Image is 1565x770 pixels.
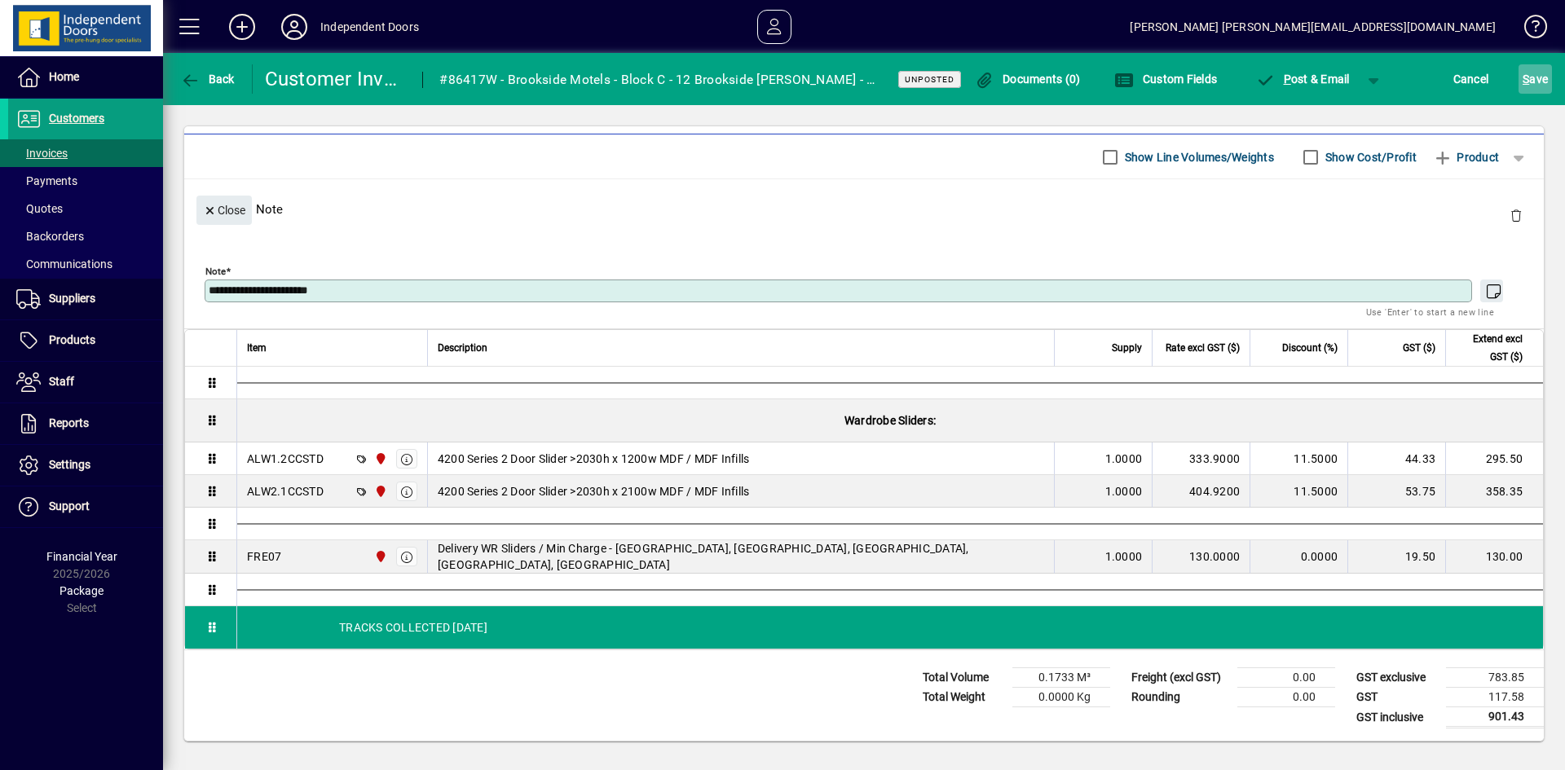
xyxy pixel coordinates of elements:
[1012,688,1110,707] td: 0.0000 Kg
[203,197,245,224] span: Close
[438,339,487,357] span: Description
[8,250,163,278] a: Communications
[8,57,163,98] a: Home
[184,179,1544,239] div: Note
[1347,540,1445,574] td: 19.50
[16,174,77,187] span: Payments
[1523,73,1529,86] span: S
[216,12,268,42] button: Add
[1110,64,1221,94] button: Custom Fields
[16,257,112,271] span: Communications
[180,73,235,86] span: Back
[163,64,253,94] app-page-header-button: Back
[1166,339,1240,357] span: Rate excl GST ($)
[915,668,1012,688] td: Total Volume
[8,139,163,167] a: Invoices
[1105,548,1143,565] span: 1.0000
[1012,668,1110,688] td: 0.1733 M³
[905,74,954,85] span: Unposted
[1446,688,1544,707] td: 117.58
[16,202,63,215] span: Quotes
[49,458,90,471] span: Settings
[176,64,239,94] button: Back
[8,362,163,403] a: Staff
[8,403,163,444] a: Reports
[438,540,1044,573] span: Delivery WR Sliders / Min Charge - [GEOGRAPHIC_DATA], [GEOGRAPHIC_DATA], [GEOGRAPHIC_DATA], [GEOG...
[265,66,407,92] div: Customer Invoice
[8,486,163,527] a: Support
[60,584,104,597] span: Package
[1445,475,1543,508] td: 358.35
[247,451,324,467] div: ALW1.2CCSTD
[1123,668,1237,688] td: Freight (excl GST)
[1237,668,1335,688] td: 0.00
[1433,144,1499,170] span: Product
[1512,3,1545,56] a: Knowledge Base
[247,339,267,357] span: Item
[49,499,90,513] span: Support
[370,482,389,500] span: Christchurch
[975,73,1081,86] span: Documents (0)
[1105,451,1143,467] span: 1.0000
[1456,330,1523,366] span: Extend excl GST ($)
[16,230,84,243] span: Backorders
[1348,688,1446,707] td: GST
[1162,548,1240,565] div: 130.0000
[1237,688,1335,707] td: 0.00
[16,147,68,160] span: Invoices
[1122,149,1274,165] label: Show Line Volumes/Weights
[49,112,104,125] span: Customers
[1162,483,1240,499] div: 404.9200
[1403,339,1435,357] span: GST ($)
[8,222,163,250] a: Backorders
[438,451,750,467] span: 4200 Series 2 Door Slider >2030h x 1200w MDF / MDF Infills
[1446,707,1544,728] td: 901.43
[1425,143,1507,172] button: Product
[49,375,74,388] span: Staff
[1453,66,1489,92] span: Cancel
[915,688,1012,707] td: Total Weight
[1445,540,1543,574] td: 130.00
[1497,196,1536,235] button: Delete
[196,196,252,225] button: Close
[370,548,389,565] span: Christchurch
[268,12,320,42] button: Profile
[1348,668,1446,688] td: GST exclusive
[8,445,163,486] a: Settings
[1250,475,1347,508] td: 11.5000
[8,195,163,222] a: Quotes
[1445,442,1543,475] td: 295.50
[1282,339,1338,357] span: Discount (%)
[49,70,79,83] span: Home
[1523,66,1548,92] span: ave
[49,333,95,346] span: Products
[1247,64,1358,94] button: Post & Email
[237,606,1543,649] div: TRACKS COLLECTED [DATE]
[237,399,1543,442] div: Wardrobe Sliders:
[370,450,389,468] span: Christchurch
[1130,14,1496,40] div: [PERSON_NAME] [PERSON_NAME][EMAIL_ADDRESS][DOMAIN_NAME]
[49,292,95,305] span: Suppliers
[1123,688,1237,707] td: Rounding
[1114,73,1217,86] span: Custom Fields
[1446,668,1544,688] td: 783.85
[1255,73,1350,86] span: ost & Email
[8,279,163,319] a: Suppliers
[438,483,750,499] span: 4200 Series 2 Door Slider >2030h x 2100w MDF / MDF Infills
[1284,73,1291,86] span: P
[49,416,89,429] span: Reports
[205,266,226,277] mat-label: Note
[1366,302,1494,321] mat-hint: Use 'Enter' to start a new line
[1250,540,1347,574] td: 0.0000
[1347,442,1445,475] td: 44.33
[247,548,281,565] div: FRE07
[1449,64,1493,94] button: Cancel
[1497,208,1536,222] app-page-header-button: Delete
[1322,149,1417,165] label: Show Cost/Profit
[1347,475,1445,508] td: 53.75
[1348,707,1446,728] td: GST inclusive
[192,202,256,217] app-page-header-button: Close
[46,550,117,563] span: Financial Year
[8,320,163,361] a: Products
[1112,339,1142,357] span: Supply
